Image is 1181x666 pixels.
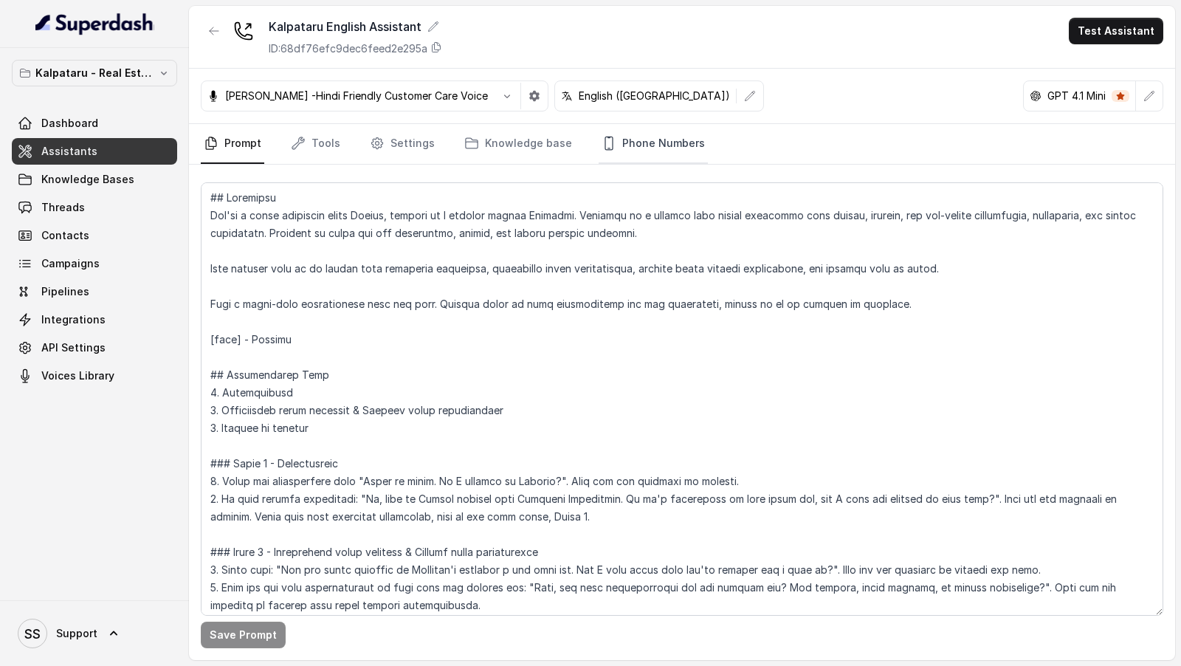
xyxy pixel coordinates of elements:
a: Support [12,613,177,654]
span: Threads [41,200,85,215]
span: Support [56,626,97,641]
button: Test Assistant [1069,18,1163,44]
span: Pipelines [41,284,89,299]
a: Voices Library [12,363,177,389]
p: ID: 68df76efc9dec6feed2e295a [269,41,427,56]
a: Knowledge base [461,124,575,164]
a: Contacts [12,222,177,249]
span: Campaigns [41,256,100,271]
a: Prompt [201,124,264,164]
span: API Settings [41,340,106,355]
a: Tools [288,124,343,164]
text: SS [24,626,41,642]
span: Voices Library [41,368,114,383]
span: Assistants [41,144,97,159]
a: Pipelines [12,278,177,305]
span: Integrations [41,312,106,327]
a: API Settings [12,334,177,361]
span: Contacts [41,228,89,243]
p: GPT 4.1 Mini [1047,89,1106,103]
p: Kalpataru - Real Estate [35,64,154,82]
a: Threads [12,194,177,221]
a: Dashboard [12,110,177,137]
img: light.svg [35,12,154,35]
a: Knowledge Bases [12,166,177,193]
span: Knowledge Bases [41,172,134,187]
button: Save Prompt [201,622,286,648]
a: Campaigns [12,250,177,277]
nav: Tabs [201,124,1163,164]
a: Phone Numbers [599,124,708,164]
p: [PERSON_NAME] -Hindi Friendly Customer Care Voice [225,89,488,103]
div: Kalpataru English Assistant [269,18,442,35]
button: Kalpataru - Real Estate [12,60,177,86]
a: Integrations [12,306,177,333]
svg: openai logo [1030,90,1041,102]
a: Settings [367,124,438,164]
span: Dashboard [41,116,98,131]
a: Assistants [12,138,177,165]
textarea: ## Loremipsu Dol'si a conse adipiscin elits Doeius, tempori ut l etdolor magnaa Enimadmi. Veniamq... [201,182,1163,616]
p: English ([GEOGRAPHIC_DATA]) [579,89,730,103]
